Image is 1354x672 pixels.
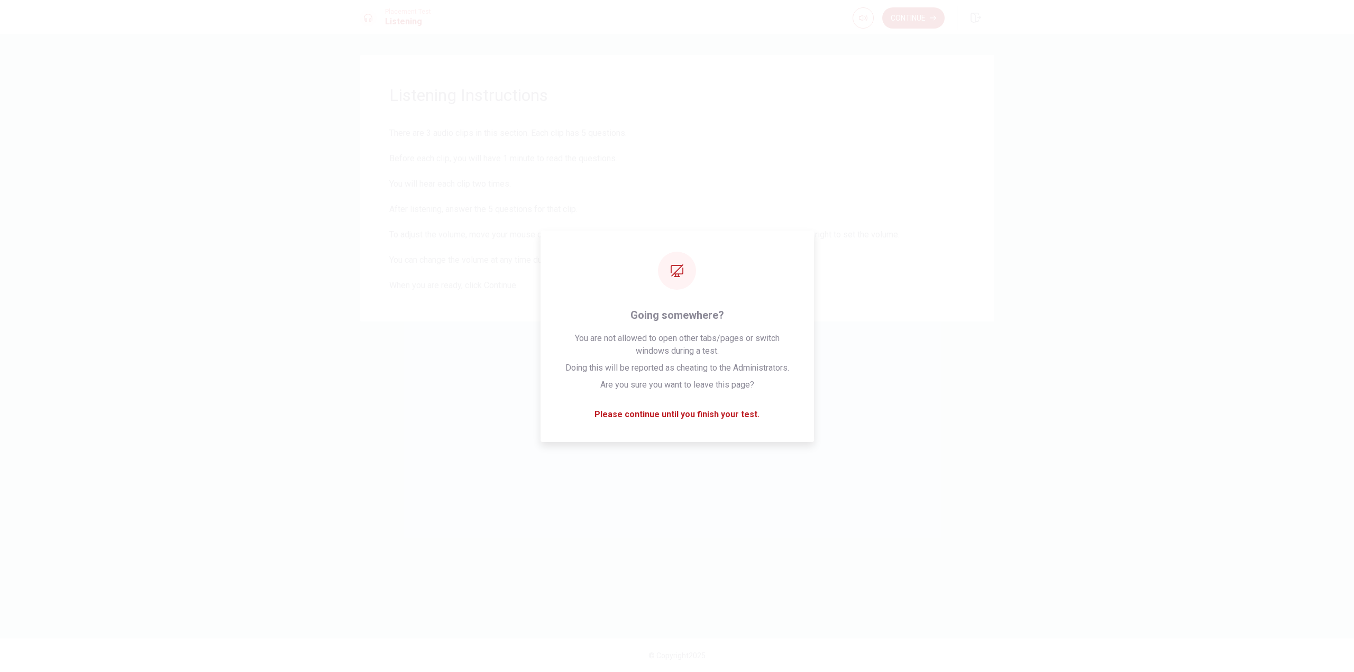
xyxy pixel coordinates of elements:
span: Placement Test [385,8,431,15]
span: © Copyright 2025 [648,651,706,660]
button: Continue [882,7,945,29]
span: There are 3 audio clips in this section. Each clip has 5 questions. Before each clip, you will ha... [389,127,965,292]
span: Listening Instructions [389,85,965,106]
h1: Listening [385,15,431,28]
